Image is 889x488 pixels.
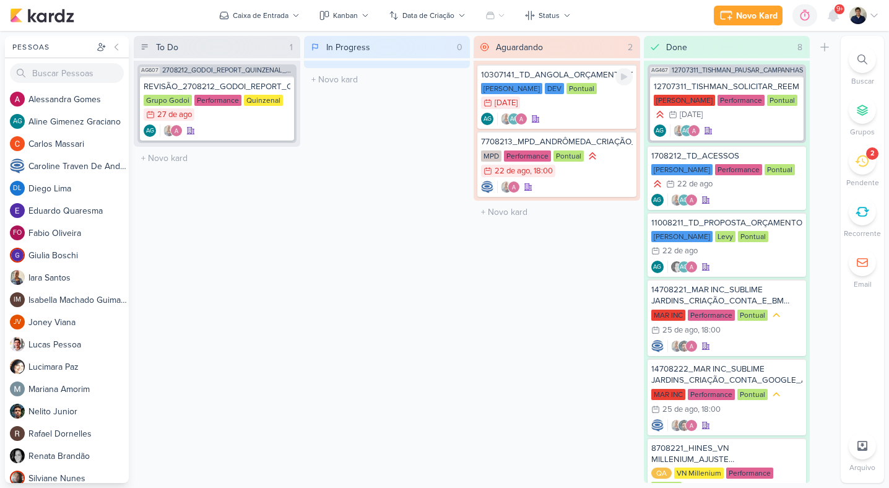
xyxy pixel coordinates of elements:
img: Iara Santos [500,181,513,193]
p: AG [146,128,154,134]
span: AG607 [140,67,160,74]
div: Pontual [566,83,597,94]
img: Levy Pessoa [849,7,867,24]
div: Aline Gimenez Graciano [654,124,666,137]
div: Levy [715,231,735,242]
div: C a r l o s M a s s a r i [28,137,129,150]
div: 1708212_TD_ACESSOS [651,150,803,162]
img: Renata Brandão [670,261,683,273]
div: Performance [715,164,762,175]
p: AG [680,264,688,271]
div: [PERSON_NAME] [654,95,715,106]
p: IM [14,297,21,303]
div: Criador(a): Aline Gimenez Graciano [654,124,666,137]
div: [PERSON_NAME] [651,231,713,242]
div: 7708213_MPD_ANDRÔMEDA_CRIAÇÃO_ANÚNCIO_WAZE [481,136,633,147]
input: + Novo kard [306,71,468,89]
p: AG [484,116,492,123]
span: 9+ [836,4,843,14]
div: Colaboradores: Iara Santos, Aline Gimenez Graciano, Alessandra Gomes [667,194,698,206]
div: 0 [452,41,467,54]
div: A l i n e G i m e n e z G r a c i a n o [28,115,129,128]
div: 27 de ago [157,111,192,119]
div: 11008211_TD_PROPOSTA_ORÇAMENTO_AMPLIAÇÃO_DAS_PLANTAS [651,217,803,229]
div: Fabio Oliveira [10,225,25,240]
img: Lucimara Paz [10,359,25,374]
div: M a r i a n a A m o r i m [28,383,129,396]
div: 22 de ago [495,167,530,175]
div: 1 [285,41,298,54]
div: 8 [792,41,807,54]
p: AG [656,128,664,134]
div: Performance [688,310,735,321]
div: [DATE] [495,99,518,107]
div: N e l i t o J u n i o r [28,405,129,418]
input: + Novo kard [476,203,638,221]
img: Caroline Traven De Andrade [651,340,664,352]
div: Aline Gimenez Graciano [144,124,156,137]
img: Lucas Pessoa [10,337,25,352]
p: AG [510,116,518,123]
div: R a f a e l D o r n e l l e s [28,427,129,440]
div: , 18:00 [530,167,553,175]
img: Caroline Traven De Andrade [481,181,493,193]
img: Iara Santos [670,340,683,352]
div: Criador(a): Caroline Traven De Andrade [481,181,493,193]
div: C a r o l i n e T r a v e n D e A n d r a d e [28,160,129,173]
div: Colaboradores: Iara Santos, Alessandra Gomes [160,124,183,137]
p: FO [13,230,22,237]
div: Criador(a): Aline Gimenez Graciano [651,261,664,273]
div: Prioridade Média [770,388,783,401]
img: Caroline Traven De Andrade [10,159,25,173]
div: 12707311_TISHMAN_SOLICITAR_REEMBOLSO_META [654,81,800,92]
p: Grupos [850,126,875,137]
div: Aline Gimenez Graciano [678,261,690,273]
div: Aline Gimenez Graciano [678,194,690,206]
div: MAR INC [651,310,685,321]
p: Buscar [851,76,874,87]
div: Performance [194,95,241,106]
div: Performance [726,468,773,479]
div: Prioridade Média [770,309,783,321]
img: Iara Santos [10,270,25,285]
p: AG [682,128,690,134]
div: 25 de ago [662,326,698,334]
div: R e n a t a B r a n d ã o [28,450,129,463]
div: Prioridade Alta [586,150,599,162]
div: , 18:00 [698,326,721,334]
div: Isabella Machado Guimarães [10,292,25,307]
div: [PERSON_NAME] [651,164,713,175]
p: Recorrente [844,228,881,239]
div: Diego Lima [10,181,25,196]
div: Aline Gimenez Graciano [508,113,520,125]
div: G i u l i a B o s c h i [28,249,129,262]
img: Nelito Junior [678,419,690,432]
div: A l e s s a n d r a G o m e s [28,93,129,106]
div: Aline Gimenez Graciano [680,124,693,137]
div: Colaboradores: Iara Santos, Nelito Junior, Alessandra Gomes [667,340,698,352]
div: F a b i o O l i v e i r a [28,227,129,240]
img: Alessandra Gomes [170,124,183,137]
p: Email [854,279,872,290]
div: Pontual [737,310,768,321]
img: Nelito Junior [678,340,690,352]
div: L u c i m a r a P a z [28,360,129,373]
div: Novo Kard [736,9,778,22]
button: Novo Kard [714,6,783,25]
div: Colaboradores: Renata Brandão, Aline Gimenez Graciano, Alessandra Gomes [667,261,698,273]
p: Arquivo [849,462,875,473]
img: Iara Santos [670,419,683,432]
div: Pontual [767,95,797,106]
div: Performance [718,95,765,106]
div: [PERSON_NAME] [481,83,542,94]
img: Eduardo Quaresma [10,203,25,218]
div: Criador(a): Aline Gimenez Graciano [651,194,664,206]
img: Alessandra Gomes [10,92,25,107]
p: JV [14,319,21,326]
div: I a r a S a n t o s [28,271,129,284]
input: + Novo kard [136,149,298,167]
div: Joney Viana [10,315,25,329]
div: Colaboradores: Iara Santos, Alessandra Gomes [497,181,520,193]
img: Silviane Nunes [10,471,25,486]
img: Alessandra Gomes [515,113,527,125]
